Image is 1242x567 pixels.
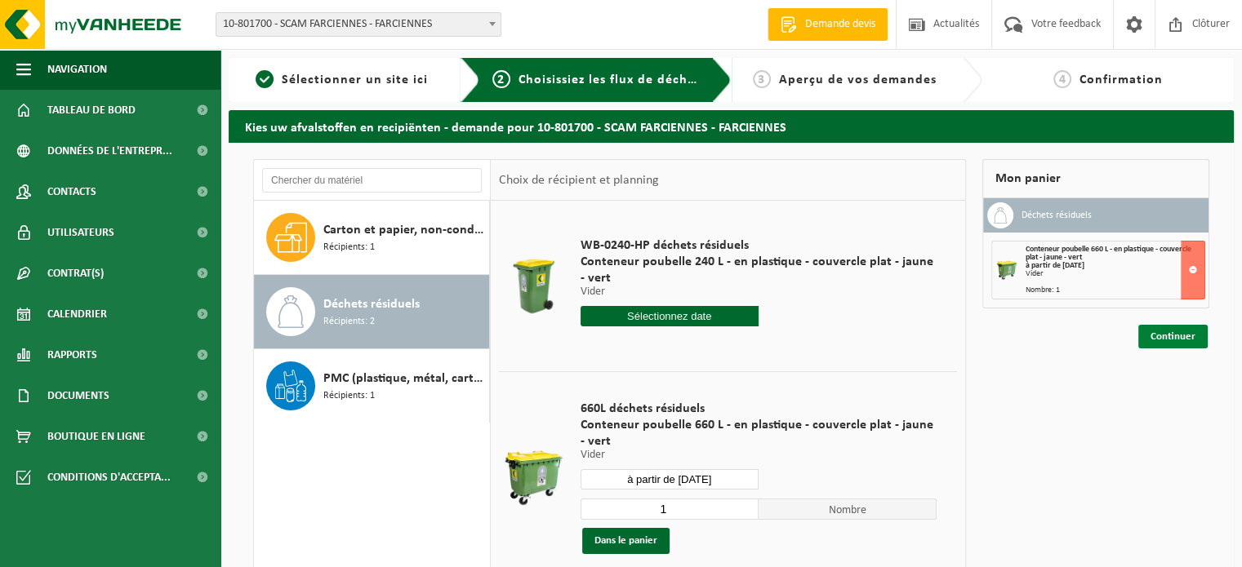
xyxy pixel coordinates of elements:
button: Déchets résiduels Récipients: 2 [254,275,490,349]
span: Contrat(s) [47,253,104,294]
span: Choisissiez les flux de déchets et récipients [519,73,790,86]
span: Demande devis [801,16,879,33]
button: Dans le panier [582,528,670,554]
span: Carton et papier, non-conditionné (industriel) [323,220,485,240]
span: 10-801700 - SCAM FARCIENNES - FARCIENNES [216,13,501,36]
div: Choix de récipient et planning [491,160,666,201]
span: Contacts [47,171,96,212]
span: 1 [256,70,274,88]
p: Vider [581,450,937,461]
div: Nombre: 1 [1026,286,1204,295]
span: Calendrier [47,294,107,334]
span: Conteneur poubelle 660 L - en plastique - couvercle plat - jaune - vert [1026,245,1191,262]
span: Rapports [47,334,97,375]
span: Récipients: 1 [323,388,375,404]
span: Conteneur poubelle 660 L - en plastique - couvercle plat - jaune - vert [581,417,937,450]
a: Continuer [1138,325,1208,348]
span: Récipients: 1 [323,240,375,255]
span: 660L déchets résiduels [581,401,937,417]
span: Confirmation [1080,73,1163,86]
input: Sélectionnez date [581,306,759,326]
input: Chercher du matériel [262,168,482,193]
span: Tableau de bord [47,90,136,131]
span: Navigation [47,49,107,90]
span: Aperçu de vos demandes [779,73,937,86]
strong: à partir de [DATE] [1026,261,1084,270]
span: Utilisateurs [47,212,114,253]
span: WB-0240-HP déchets résiduels [581,237,937,254]
span: Documents [47,375,109,416]
h2: Kies uw afvalstoffen en recipiënten - demande pour 10-801700 - SCAM FARCIENNES - FARCIENNES [229,110,1234,142]
span: 10-801700 - SCAM FARCIENNES - FARCIENNES [216,12,501,37]
span: Boutique en ligne [47,416,145,457]
span: Nombre [759,498,937,520]
span: Données de l'entrepr... [47,131,172,171]
span: Récipients: 2 [323,314,375,330]
h3: Déchets résiduels [1022,202,1092,228]
span: PMC (plastique, métal, carton boisson) (industriel) [323,369,485,388]
button: PMC (plastique, métal, carton boisson) (industriel) Récipients: 1 [254,349,490,423]
a: Demande devis [768,8,888,41]
span: Conteneur poubelle 240 L - en plastique - couvercle plat - jaune - vert [581,254,937,286]
div: Mon panier [982,159,1209,198]
span: 2 [492,70,510,88]
span: Conditions d'accepta... [47,457,171,498]
button: Carton et papier, non-conditionné (industriel) Récipients: 1 [254,201,490,275]
span: Sélectionner un site ici [282,73,428,86]
span: 4 [1053,70,1071,88]
a: 1Sélectionner un site ici [237,70,447,90]
span: 3 [753,70,771,88]
span: Déchets résiduels [323,295,420,314]
div: Vider [1026,270,1204,278]
p: Vider [581,286,937,298]
input: Sélectionnez date [581,469,759,489]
